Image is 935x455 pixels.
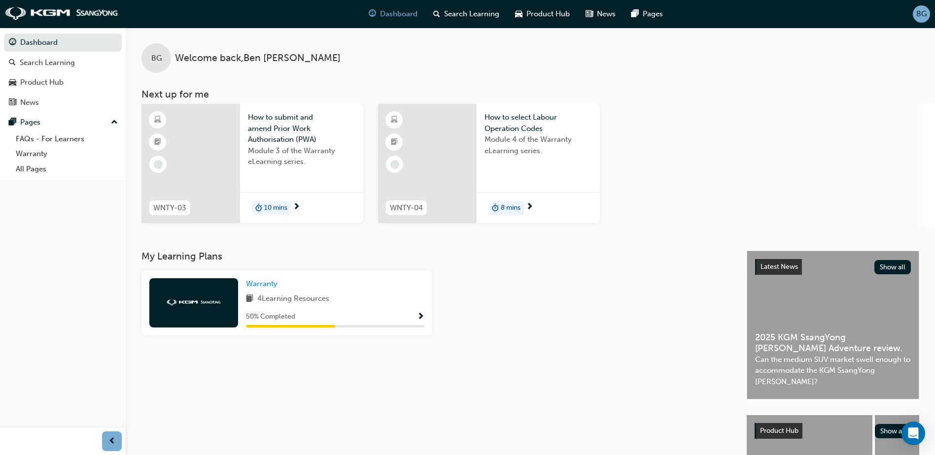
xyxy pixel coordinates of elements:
[4,94,122,112] a: News
[507,4,578,24] a: car-iconProduct Hub
[20,77,64,88] div: Product Hub
[9,59,16,67] span: search-icon
[760,426,798,435] span: Product Hub
[4,33,122,52] a: Dashboard
[167,299,221,306] img: kgm
[391,114,398,127] span: learningResourceType_ELEARNING-icon
[417,313,424,322] span: Show Progress
[597,8,616,20] span: News
[5,7,118,21] img: kgm
[391,136,398,149] span: booktick-icon
[755,259,911,275] a: Latest NewsShow all
[141,104,363,223] a: WNTY-03How to submit and amend Prior Work Authorisation (PWA)Module 3 of the Warranty eLearning s...
[515,8,522,20] span: car-icon
[444,8,499,20] span: Search Learning
[246,311,295,323] span: 50 % Completed
[361,4,425,24] a: guage-iconDashboard
[526,8,570,20] span: Product Hub
[875,424,912,438] button: Show all
[20,57,75,68] div: Search Learning
[257,293,329,305] span: 4 Learning Resources
[153,202,186,214] span: WNTY-03
[4,73,122,92] a: Product Hub
[9,38,16,47] span: guage-icon
[9,118,16,127] span: pages-icon
[246,279,277,288] span: Warranty
[755,354,911,388] span: Can the medium SUV market swell enough to accommodate the KGM SsangYong [PERSON_NAME]?
[369,8,376,20] span: guage-icon
[255,202,262,215] span: duration-icon
[643,8,663,20] span: Pages
[874,260,911,274] button: Show all
[417,311,424,323] button: Show Progress
[264,202,287,214] span: 10 mins
[433,8,440,20] span: search-icon
[175,53,341,64] span: Welcome back , Ben [PERSON_NAME]
[12,162,122,177] a: All Pages
[425,4,507,24] a: search-iconSearch Learning
[380,8,417,20] span: Dashboard
[246,293,253,305] span: book-icon
[578,4,623,24] a: news-iconNews
[4,32,122,113] button: DashboardSearch LearningProduct HubNews
[913,5,930,23] button: BG
[141,251,731,262] h3: My Learning Plans
[12,146,122,162] a: Warranty
[248,145,355,167] span: Module 3 of the Warranty eLearning series.
[390,160,399,169] span: learningRecordVerb_NONE-icon
[755,332,911,354] span: 2025 KGM SsangYong [PERSON_NAME] Adventure review.
[246,278,281,290] a: Warranty
[485,134,592,156] span: Module 4 of the Warranty eLearning series.
[293,203,300,212] span: next-icon
[154,136,161,149] span: booktick-icon
[4,113,122,131] button: Pages
[4,54,122,72] a: Search Learning
[623,4,671,24] a: pages-iconPages
[108,435,116,448] span: prev-icon
[485,112,592,134] span: How to select Labour Operation Codes
[901,422,925,445] div: Open Intercom Messenger
[154,114,161,127] span: learningResourceType_ELEARNING-icon
[916,8,927,20] span: BG
[747,251,919,399] a: Latest NewsShow all2025 KGM SsangYong [PERSON_NAME] Adventure review.Can the medium SUV market sw...
[631,8,639,20] span: pages-icon
[526,203,533,212] span: next-icon
[755,423,911,439] a: Product HubShow all
[126,89,935,100] h3: Next up for me
[154,160,163,169] span: learningRecordVerb_NONE-icon
[378,104,600,223] a: WNTY-04How to select Labour Operation CodesModule 4 of the Warranty eLearning series.duration-ico...
[9,78,16,87] span: car-icon
[151,53,162,64] span: BG
[501,202,520,214] span: 8 mins
[248,112,355,145] span: How to submit and amend Prior Work Authorisation (PWA)
[9,98,16,107] span: news-icon
[20,117,40,128] div: Pages
[12,131,122,147] a: FAQs - For Learners
[586,8,593,20] span: news-icon
[111,116,118,129] span: up-icon
[390,202,423,214] span: WNTY-04
[492,202,499,215] span: duration-icon
[761,262,798,271] span: Latest News
[20,97,39,108] div: News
